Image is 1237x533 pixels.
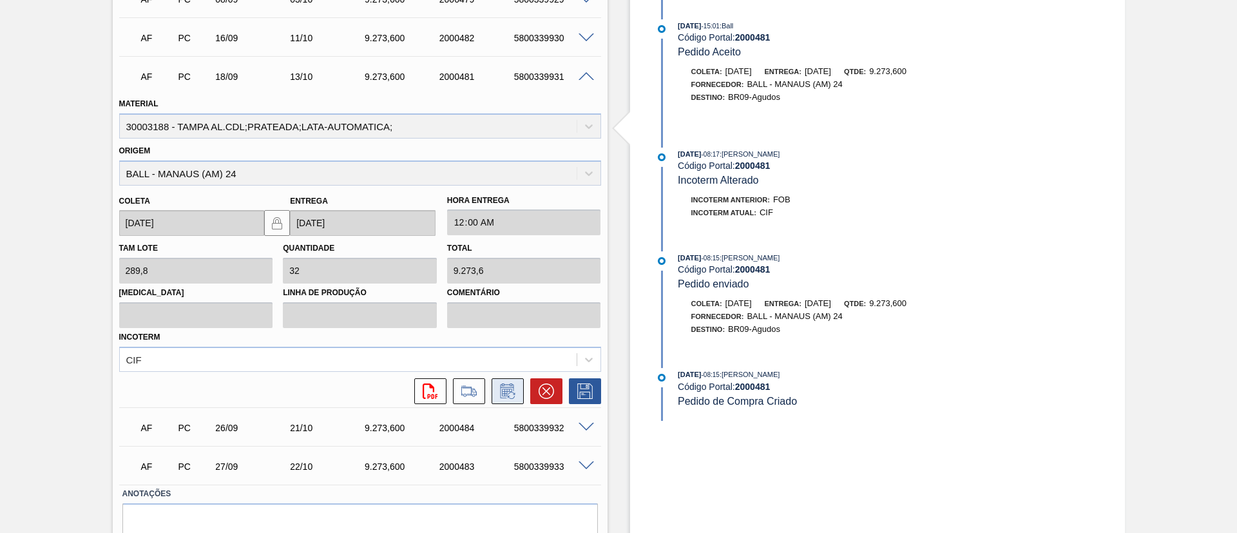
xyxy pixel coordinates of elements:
[678,32,984,43] div: Código Portal:
[212,72,296,82] div: 18/09/2025
[138,414,177,442] div: Aguardando Faturamento
[844,68,866,75] span: Qtde:
[138,63,177,91] div: Aguardando Faturamento
[119,244,158,253] label: Tam lote
[747,311,842,321] span: BALL - MANAUS (AM) 24
[287,72,370,82] div: 13/10/2025
[735,160,771,171] strong: 2000481
[283,284,437,302] label: Linha de Produção
[735,32,771,43] strong: 2000481
[361,423,445,433] div: 9.273,600
[436,461,520,472] div: 2000483
[119,197,150,206] label: Coleta
[141,461,173,472] p: AF
[728,92,780,102] span: BR09-Agudos
[725,66,752,76] span: [DATE]
[869,66,906,76] span: 9.273,600
[212,461,296,472] div: 27/09/2025
[485,378,524,404] div: Informar alteração no pedido
[264,210,290,236] button: locked
[869,298,906,308] span: 9.273,600
[720,150,780,158] span: : [PERSON_NAME]
[678,382,984,392] div: Código Portal:
[287,423,370,433] div: 21/10/2025
[805,66,831,76] span: [DATE]
[126,354,142,365] div: CIF
[175,33,213,43] div: Pedido de Compra
[658,374,666,382] img: atual
[436,33,520,43] div: 2000482
[119,284,273,302] label: [MEDICAL_DATA]
[720,254,780,262] span: : [PERSON_NAME]
[702,255,720,262] span: - 08:15
[290,210,436,236] input: dd/mm/yyyy
[138,452,177,481] div: Aguardando Faturamento
[678,160,984,171] div: Código Portal:
[702,151,720,158] span: - 08:17
[122,485,598,503] label: Anotações
[747,79,842,89] span: BALL - MANAUS (AM) 24
[691,325,725,333] span: Destino:
[691,313,744,320] span: Fornecedor:
[290,197,328,206] label: Entrega
[702,371,720,378] span: - 08:15
[760,208,773,217] span: CIF
[765,300,801,307] span: Entrega:
[446,378,485,404] div: Ir para Composição de Carga
[361,33,445,43] div: 9.273,600
[658,257,666,265] img: atual
[361,461,445,472] div: 9.273,600
[691,300,722,307] span: Coleta:
[212,33,296,43] div: 16/09/2025
[678,278,749,289] span: Pedido enviado
[678,22,701,30] span: [DATE]
[702,23,720,30] span: - 15:01
[175,461,213,472] div: Pedido de Compra
[678,371,701,378] span: [DATE]
[691,209,756,217] span: Incoterm Atual:
[773,195,791,204] span: FOB
[141,72,173,82] p: AF
[175,423,213,433] div: Pedido de Compra
[447,191,601,210] label: Hora Entrega
[562,378,601,404] div: Salvar Pedido
[283,244,334,253] label: Quantidade
[678,150,701,158] span: [DATE]
[119,146,151,155] label: Origem
[511,33,595,43] div: 5800339930
[691,196,770,204] span: Incoterm Anterior:
[212,423,296,433] div: 26/09/2025
[408,378,446,404] div: Abrir arquivo PDF
[361,72,445,82] div: 9.273,600
[735,382,771,392] strong: 2000481
[141,423,173,433] p: AF
[287,461,370,472] div: 22/10/2025
[728,324,780,334] span: BR09-Agudos
[511,72,595,82] div: 5800339931
[678,175,758,186] span: Incoterm Alterado
[691,81,744,88] span: Fornecedor:
[287,33,370,43] div: 11/10/2025
[691,93,725,101] span: Destino:
[511,461,595,472] div: 5800339933
[436,423,520,433] div: 2000484
[720,371,780,378] span: : [PERSON_NAME]
[720,22,733,30] span: : Ball
[658,153,666,161] img: atual
[175,72,213,82] div: Pedido de Compra
[141,33,173,43] p: AF
[436,72,520,82] div: 2000481
[844,300,866,307] span: Qtde:
[678,254,701,262] span: [DATE]
[678,46,741,57] span: Pedido Aceito
[678,396,797,407] span: Pedido de Compra Criado
[805,298,831,308] span: [DATE]
[658,25,666,33] img: atual
[119,333,160,342] label: Incoterm
[447,244,472,253] label: Total
[269,215,285,231] img: locked
[765,68,801,75] span: Entrega:
[511,423,595,433] div: 5800339932
[735,264,771,275] strong: 2000481
[447,284,601,302] label: Comentário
